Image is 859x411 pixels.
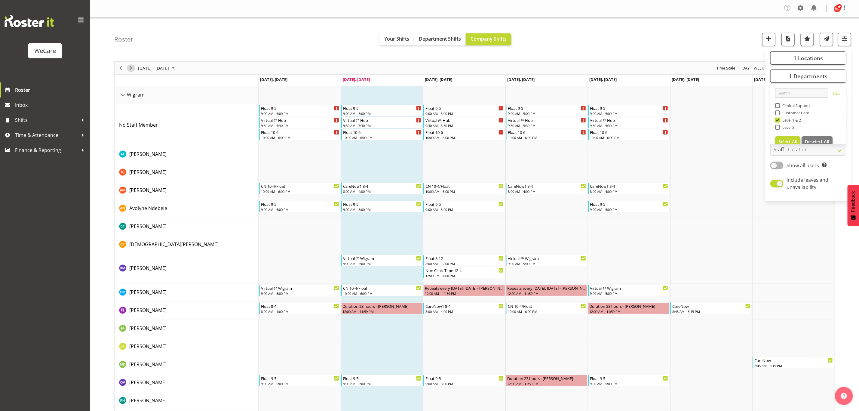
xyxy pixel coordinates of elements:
[115,374,259,392] td: Olive Vermazen resource
[129,169,167,175] span: [PERSON_NAME]
[425,255,504,261] div: Float 8-12
[115,146,259,164] td: Alex Ferguson resource
[820,33,833,46] button: Send a list of all shifts for the selected filtered period to all rostered employees.
[507,291,586,296] div: 12:00 AM - 11:59 PM
[423,105,505,116] div: No Staff Member"s event - Float 9-5 Begin From Wednesday, September 10, 2025 at 9:00:00 AM GMT+12...
[15,85,87,94] span: Roster
[672,77,699,82] span: [DATE], [DATE]
[508,129,586,135] div: Float 10-6
[506,183,587,194] div: Ashley Mendoza"s event - CareNow1 8-4 Begin From Thursday, September 11, 2025 at 8:00:00 AM GMT+1...
[466,33,511,45] button: Company Shifts
[343,285,422,291] div: CN 10-4/Float
[261,303,339,309] div: Float 8-4
[507,285,586,291] div: Repeats every [DATE], [DATE] - [PERSON_NAME]
[343,77,370,82] span: [DATE], [DATE]
[343,375,422,381] div: Float 9-5
[259,129,341,140] div: No Staff Member"s event - Float 10-6 Begin From Monday, September 8, 2025 at 10:00:00 AM GMT+12:0...
[425,267,504,273] div: Non Clinic Time 12-4
[343,201,422,207] div: Float 9-5
[115,320,259,338] td: Jane Arps resource
[341,285,423,296] div: Deepti Raturi"s event - CN 10-4/Float Begin From Tuesday, September 9, 2025 at 10:00:00 AM GMT+12...
[117,64,125,72] button: Previous
[129,325,167,332] a: [PERSON_NAME]
[419,36,461,42] span: Department Shifts
[423,201,505,212] div: Avolyne Ndebele"s event - Float 9-5 Begin From Wednesday, September 10, 2025 at 9:00:00 AM GMT+12...
[423,117,505,128] div: No Staff Member"s event - Virtual @ Hub Begin From Wednesday, September 10, 2025 at 9:30:00 AM GM...
[506,303,587,314] div: Ella Jarvis"s event - CN 10-4/Float Begin From Thursday, September 11, 2025 at 10:00:00 AM GMT+12...
[127,91,145,98] span: Wigram
[129,289,167,296] a: [PERSON_NAME]
[115,338,259,356] td: Liandy Kritzinger resource
[508,183,586,189] div: CareNow1 8-4
[129,307,167,314] span: [PERSON_NAME]
[833,91,842,98] a: Clear
[129,379,167,386] span: [PERSON_NAME]
[755,357,833,363] div: CareNow
[755,363,833,368] div: 8:45 AM - 3:15 PM
[425,261,504,266] div: 8:00 AM - 12:00 PM
[590,375,668,381] div: Float 9-5
[259,201,341,212] div: Avolyne Ndebele"s event - Float 9-5 Begin From Monday, September 8, 2025 at 9:00:00 AM GMT+12:00 ...
[129,379,167,386] a: [PERSON_NAME]
[789,73,827,80] span: 1 Departments
[590,129,668,135] div: Float 10-6
[741,64,751,72] button: Timeline Day
[343,309,422,314] div: 12:00 AM - 11:59 PM
[762,33,775,46] button: Add a new shift
[259,183,341,194] div: Ashley Mendoza"s event - CN 10-4/Float Begin From Monday, September 8, 2025 at 10:00:00 AM GMT+12...
[508,255,586,261] div: Virtual @ Wigram
[588,285,670,296] div: Deepti Raturi"s event - Virtual @ Wigram Begin From Friday, September 12, 2025 at 9:00:00 AM GMT+...
[780,103,811,108] span: Clinical Support
[343,261,422,266] div: 9:00 AM - 5:00 PM
[588,183,670,194] div: Ashley Mendoza"s event - CareNow1 8-4 Begin From Friday, September 12, 2025 at 8:00:00 AM GMT+12:...
[129,150,167,158] a: [PERSON_NAME]
[423,267,505,278] div: Deepti Mahajan"s event - Non Clinic Time 12-4 Begin From Wednesday, September 10, 2025 at 12:00:0...
[137,64,170,72] span: [DATE] - [DATE]
[115,164,259,182] td: Amy Johannsen resource
[590,303,668,309] div: Duration 23 hours - [PERSON_NAME]
[425,117,504,123] div: Virtual @ Hub
[670,303,752,314] div: Ella Jarvis"s event - CareNow Begin From Saturday, September 13, 2025 at 8:45:00 AM GMT+12:00 End...
[343,135,422,140] div: 10:00 AM - 6:00 PM
[129,241,219,248] span: [DEMOGRAPHIC_DATA][PERSON_NAME]
[780,118,801,122] span: Level 1 & 2
[590,105,668,111] div: Float 9-5
[507,77,535,82] span: [DATE], [DATE]
[425,183,504,189] div: CN 10-4/Float
[588,375,670,386] div: Olive Vermazen"s event - Float 9-5 Begin From Friday, September 12, 2025 at 9:00:00 AM GMT+12:00 ...
[259,117,341,128] div: No Staff Member"s event - Virtual @ Hub Begin From Monday, September 8, 2025 at 9:30:00 AM GMT+12...
[129,264,167,272] a: [PERSON_NAME]
[129,168,167,176] a: [PERSON_NAME]
[753,357,834,368] div: Marie-Claire Dickson-Bakker"s event - CareNow Begin From Sunday, September 14, 2025 at 8:45:00 AM...
[259,303,341,314] div: Ella Jarvis"s event - Float 8-4 Begin From Monday, September 8, 2025 at 8:00:00 AM GMT+12:00 Ends...
[787,177,829,190] span: Include leaves and unavailability
[780,125,795,130] span: Level 3
[341,303,423,314] div: Ella Jarvis"s event - Duration 23 hours - Ella Jarvis Begin From Tuesday, September 9, 2025 at 12...
[115,392,259,410] td: Philippa Henry resource
[127,64,135,72] button: Next
[384,36,409,42] span: Your Shifts
[129,205,167,212] span: Avolyne Ndebele
[425,105,504,111] div: Float 9-5
[423,129,505,140] div: No Staff Member"s event - Float 10-6 Begin From Wednesday, September 10, 2025 at 10:00:00 AM GMT+...
[590,77,617,82] span: [DATE], [DATE]
[261,111,339,116] div: 9:00 AM - 5:00 PM
[343,381,422,386] div: 9:00 AM - 5:00 PM
[129,223,167,230] a: [PERSON_NAME]
[425,77,452,82] span: [DATE], [DATE]
[590,291,668,296] div: 9:00 AM - 5:00 PM
[129,361,167,368] a: [PERSON_NAME]
[115,284,259,302] td: Deepti Raturi resource
[343,303,422,309] div: Duration 23 hours - [PERSON_NAME]
[425,309,504,314] div: 8:00 AM - 4:00 PM
[742,64,750,72] span: Day
[343,105,422,111] div: Float 9-5
[129,223,167,230] span: [PERSON_NAME]
[129,151,167,157] span: [PERSON_NAME]
[425,285,504,291] div: Repeats every [DATE], [DATE] - [PERSON_NAME]
[590,123,668,128] div: 9:30 AM - 5:30 PM
[261,285,339,291] div: Virtual @ Wigram
[425,291,504,296] div: 12:00 AM - 11:59 PM
[129,397,167,404] span: [PERSON_NAME]
[115,104,259,146] td: No Staff Member resource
